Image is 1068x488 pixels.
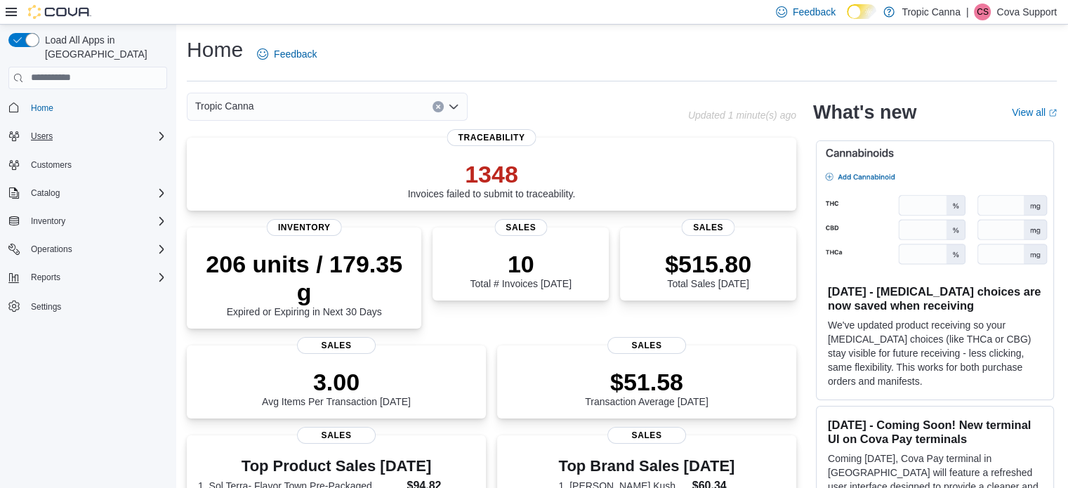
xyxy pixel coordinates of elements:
[25,185,65,202] button: Catalog
[682,219,734,236] span: Sales
[187,36,243,64] h1: Home
[31,131,53,142] span: Users
[470,250,571,289] div: Total # Invoices [DATE]
[25,269,167,286] span: Reports
[793,5,836,19] span: Feedback
[28,5,91,19] img: Cova
[847,19,848,20] span: Dark Mode
[408,160,576,188] p: 1348
[25,213,71,230] button: Inventory
[267,219,342,236] span: Inventory
[585,368,708,396] p: $51.58
[198,250,410,317] div: Expired or Expiring in Next 30 Days
[25,241,167,258] span: Operations
[31,159,72,171] span: Customers
[25,157,77,173] a: Customers
[8,92,167,353] nav: Complex example
[198,250,410,306] p: 206 units / 179.35 g
[262,368,411,396] p: 3.00
[25,100,59,117] a: Home
[447,129,536,146] span: Traceability
[3,183,173,203] button: Catalog
[31,216,65,227] span: Inventory
[31,244,72,255] span: Operations
[585,368,708,407] div: Transaction Average [DATE]
[813,101,916,124] h2: What's new
[1012,107,1057,118] a: View allExternal link
[274,47,317,61] span: Feedback
[25,297,167,315] span: Settings
[1048,109,1057,117] svg: External link
[25,128,58,145] button: Users
[470,250,571,278] p: 10
[25,128,167,145] span: Users
[433,101,444,112] button: Clear input
[39,33,167,61] span: Load All Apps in [GEOGRAPHIC_DATA]
[559,458,735,475] h3: Top Brand Sales [DATE]
[408,160,576,199] div: Invoices failed to submit to traceability.
[665,250,751,278] p: $515.80
[828,284,1042,312] h3: [DATE] - [MEDICAL_DATA] choices are now saved when receiving
[494,219,547,236] span: Sales
[3,211,173,231] button: Inventory
[31,272,60,283] span: Reports
[198,458,475,475] h3: Top Product Sales [DATE]
[974,4,991,20] div: Cova Support
[665,250,751,289] div: Total Sales [DATE]
[251,40,322,68] a: Feedback
[3,296,173,316] button: Settings
[902,4,961,20] p: Tropic Canna
[25,269,66,286] button: Reports
[3,154,173,175] button: Customers
[607,337,686,354] span: Sales
[688,110,796,121] p: Updated 1 minute(s) ago
[195,98,254,114] span: Tropic Canna
[297,337,376,354] span: Sales
[448,101,459,112] button: Open list of options
[297,427,376,444] span: Sales
[966,4,969,20] p: |
[31,187,60,199] span: Catalog
[607,427,686,444] span: Sales
[3,268,173,287] button: Reports
[25,298,67,315] a: Settings
[25,213,167,230] span: Inventory
[3,126,173,146] button: Users
[25,156,167,173] span: Customers
[25,99,167,117] span: Home
[996,4,1057,20] p: Cova Support
[25,185,167,202] span: Catalog
[262,368,411,407] div: Avg Items Per Transaction [DATE]
[25,241,78,258] button: Operations
[828,418,1042,446] h3: [DATE] - Coming Soon! New terminal UI on Cova Pay terminals
[31,103,53,114] span: Home
[828,318,1042,388] p: We've updated product receiving so your [MEDICAL_DATA] choices (like THCa or CBG) stay visible fo...
[977,4,989,20] span: CS
[3,98,173,118] button: Home
[3,239,173,259] button: Operations
[847,4,876,19] input: Dark Mode
[31,301,61,312] span: Settings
